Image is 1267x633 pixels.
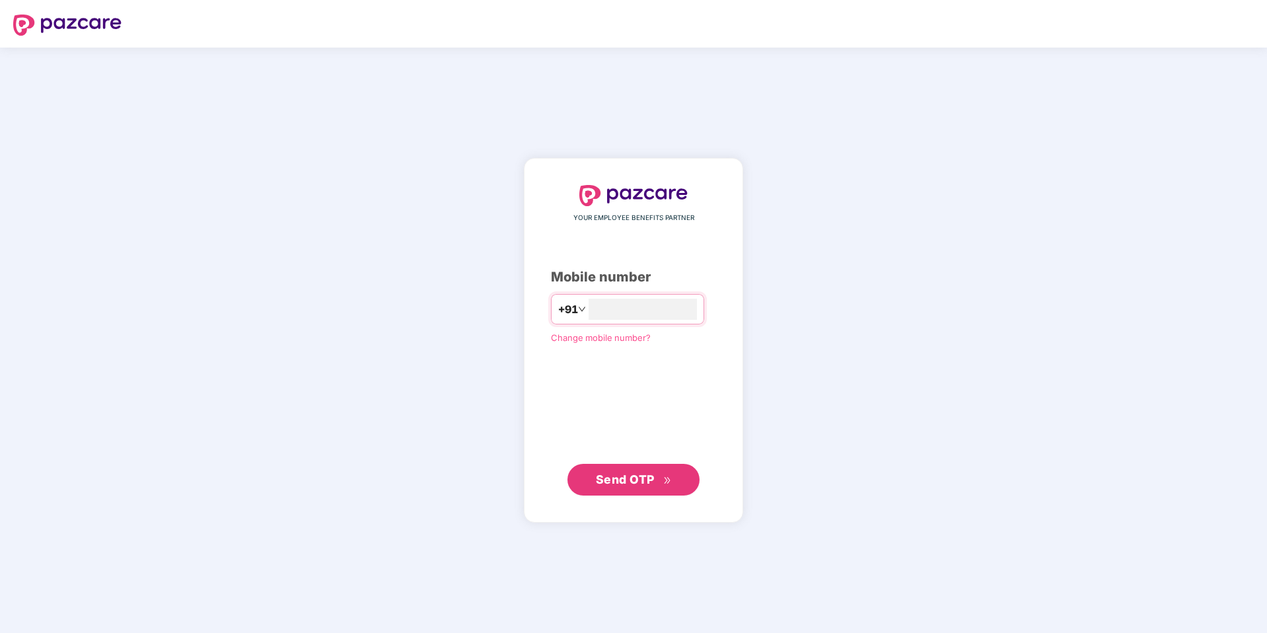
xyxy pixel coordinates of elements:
[558,301,578,318] span: +91
[551,267,716,287] div: Mobile number
[578,305,586,313] span: down
[551,332,651,343] a: Change mobile number?
[567,464,700,496] button: Send OTPdouble-right
[13,15,122,36] img: logo
[663,476,672,485] span: double-right
[579,185,688,206] img: logo
[573,213,694,223] span: YOUR EMPLOYEE BENEFITS PARTNER
[596,472,655,486] span: Send OTP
